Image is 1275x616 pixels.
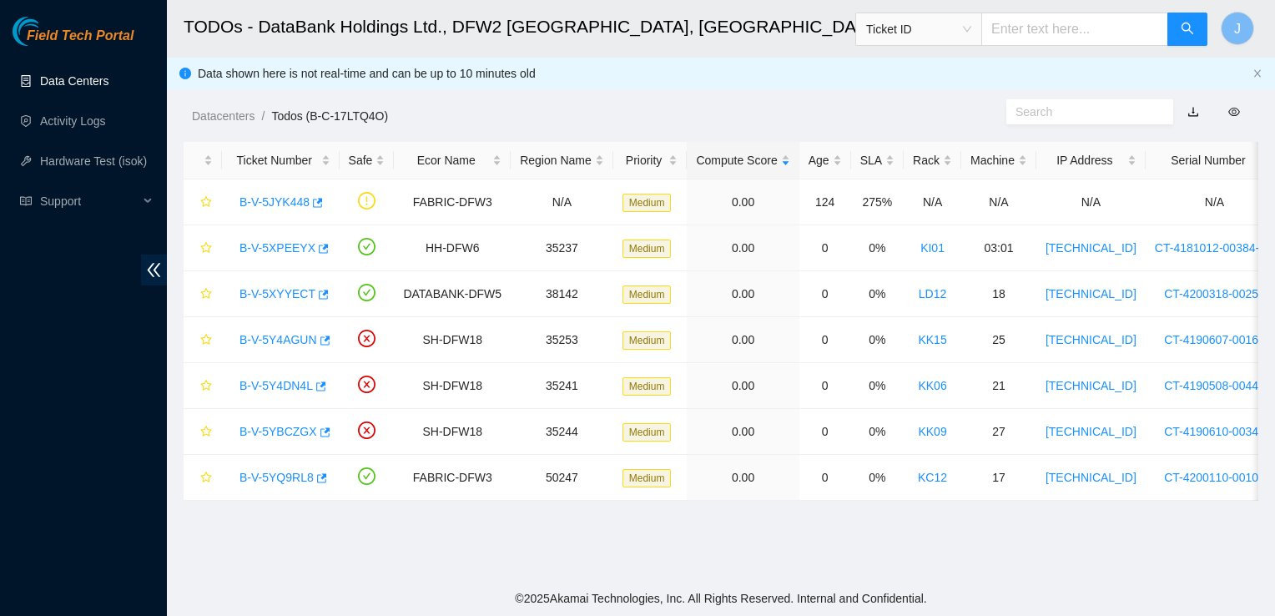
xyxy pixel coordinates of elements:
[851,455,904,501] td: 0%
[799,317,851,363] td: 0
[622,240,672,258] span: Medium
[799,225,851,271] td: 0
[1164,425,1265,438] a: CT-4190610-00341
[851,409,904,455] td: 0%
[511,409,613,455] td: 35244
[358,284,375,301] span: check-circle
[13,30,134,52] a: Akamai TechnologiesField Tech Portal
[622,331,672,350] span: Medium
[1036,179,1146,225] td: N/A
[358,330,375,347] span: close-circle
[799,271,851,317] td: 0
[918,333,946,346] a: KK15
[192,109,254,123] a: Datacenters
[27,28,134,44] span: Field Tech Portal
[851,179,904,225] td: 275%
[920,241,945,255] a: KI01
[961,225,1036,271] td: 03:01
[961,455,1036,501] td: 17
[193,235,213,261] button: star
[40,114,106,128] a: Activity Logs
[141,255,167,285] span: double-left
[961,409,1036,455] td: 27
[622,285,672,304] span: Medium
[200,288,212,301] span: star
[193,372,213,399] button: star
[511,271,613,317] td: 38142
[239,379,313,392] a: B-V-5Y4DN4L
[1046,333,1136,346] a: [TECHNICAL_ID]
[239,195,310,209] a: B-V-5JYK448
[1046,379,1136,392] a: [TECHNICAL_ID]
[851,317,904,363] td: 0%
[394,317,511,363] td: SH-DFW18
[511,363,613,409] td: 35241
[511,179,613,225] td: N/A
[919,287,946,300] a: LD12
[1234,18,1241,39] span: J
[358,238,375,255] span: check-circle
[918,425,946,438] a: KK09
[200,196,212,210] span: star
[1228,106,1240,118] span: eye
[961,363,1036,409] td: 21
[193,280,213,307] button: star
[918,471,947,484] a: KC12
[961,179,1036,225] td: N/A
[239,287,315,300] a: B-V-5XYYECT
[904,179,961,225] td: N/A
[200,242,212,255] span: star
[1046,241,1136,255] a: [TECHNICAL_ID]
[687,455,799,501] td: 0.00
[358,422,375,439] span: close-circle
[13,17,84,46] img: Akamai Technologies
[1046,287,1136,300] a: [TECHNICAL_ID]
[394,271,511,317] td: DATABANK-DFW5
[851,225,904,271] td: 0%
[193,464,213,491] button: star
[687,317,799,363] td: 0.00
[799,455,851,501] td: 0
[799,179,851,225] td: 124
[167,581,1275,616] footer: © 2025 Akamai Technologies, Inc. All Rights Reserved. Internal and Confidential.
[687,179,799,225] td: 0.00
[358,192,375,210] span: exclamation-circle
[799,363,851,409] td: 0
[358,467,375,485] span: check-circle
[1181,22,1194,38] span: search
[193,189,213,215] button: star
[200,472,212,485] span: star
[1015,103,1151,121] input: Search
[622,194,672,212] span: Medium
[511,225,613,271] td: 35237
[851,271,904,317] td: 0%
[394,225,511,271] td: HH-DFW6
[511,317,613,363] td: 35253
[961,271,1036,317] td: 18
[261,109,265,123] span: /
[239,471,314,484] a: B-V-5YQ9RL8
[271,109,388,123] a: Todos (B-C-17LTQ4O)
[1252,68,1262,78] span: close
[1164,379,1265,392] a: CT-4190508-00441
[1252,68,1262,79] button: close
[851,363,904,409] td: 0%
[40,184,139,218] span: Support
[511,455,613,501] td: 50247
[918,379,946,392] a: KK06
[687,409,799,455] td: 0.00
[193,418,213,445] button: star
[687,363,799,409] td: 0.00
[1164,333,1265,346] a: CT-4190607-00163
[1167,13,1207,46] button: search
[622,377,672,396] span: Medium
[358,376,375,393] span: close-circle
[1175,98,1212,125] button: download
[1046,471,1136,484] a: [TECHNICAL_ID]
[394,363,511,409] td: SH-DFW18
[239,333,317,346] a: B-V-5Y4AGUN
[239,425,317,438] a: B-V-5YBCZGX
[961,317,1036,363] td: 25
[1164,471,1265,484] a: CT-4200110-00105
[394,179,511,225] td: FABRIC-DFW3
